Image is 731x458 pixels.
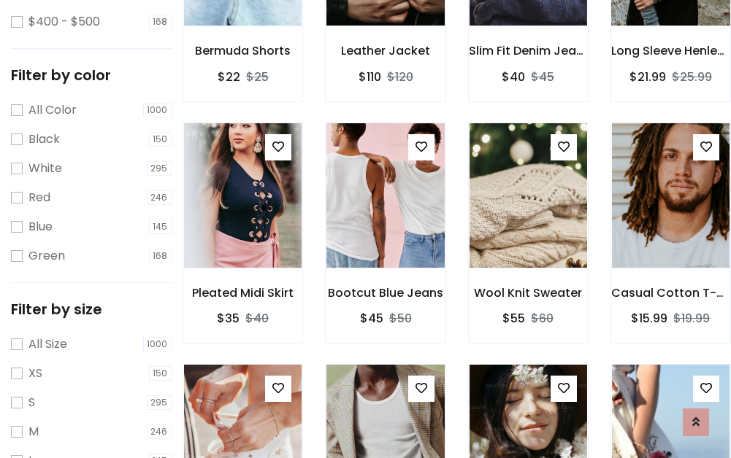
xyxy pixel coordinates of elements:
h5: Filter by size [11,300,172,318]
label: Blue [28,218,53,236]
label: XS [28,365,42,382]
del: $40 [245,310,269,327]
del: $50 [389,310,412,327]
h6: $55 [502,311,525,325]
del: $45 [531,69,554,85]
h6: Slim Fit Denim Jeans [469,44,588,58]
label: Black [28,131,60,148]
span: 246 [147,424,172,439]
h6: $35 [217,311,240,325]
label: $400 - $500 [28,13,100,31]
h6: $22 [218,70,240,84]
h6: $21.99 [629,70,666,84]
span: 150 [149,366,172,381]
h6: Casual Cotton T-Shirt [611,286,730,300]
h6: Long Sleeve Henley T-Shirt [611,44,730,58]
span: 145 [149,220,172,234]
h6: Bootcut Blue Jeans [326,286,445,300]
del: $19.99 [673,310,710,327]
span: 168 [149,15,172,29]
label: S [28,394,35,411]
del: $60 [531,310,554,327]
h6: Pleated Midi Skirt [183,286,302,300]
h6: $40 [502,70,525,84]
h6: Wool Knit Sweater [469,286,588,300]
label: All Color [28,101,77,119]
del: $25.99 [672,69,712,85]
h6: Bermuda Shorts [183,44,302,58]
label: Red [28,189,50,206]
span: 150 [149,132,172,147]
label: Green [28,247,65,265]
h5: Filter by color [11,66,172,84]
del: $25 [246,69,269,85]
h6: $110 [359,70,381,84]
h6: Leather Jacket [326,44,445,58]
span: 1000 [143,103,172,117]
h6: $15.99 [631,311,667,325]
h6: $45 [360,311,383,325]
span: 295 [147,395,172,410]
span: 246 [147,190,172,205]
label: M [28,423,39,440]
label: All Size [28,335,67,353]
span: 295 [147,161,172,176]
label: White [28,160,62,177]
del: $120 [387,69,413,85]
span: 168 [149,249,172,263]
span: 1000 [143,337,172,352]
